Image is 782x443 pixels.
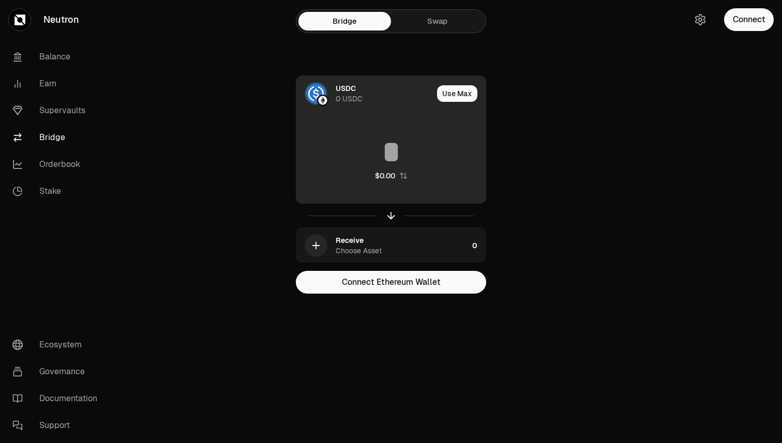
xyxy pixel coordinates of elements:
[296,228,468,263] div: ReceiveChoose Asset
[4,385,112,412] a: Documentation
[296,76,433,111] div: USDC LogoEthereum LogoUSDC0 USDC
[472,228,486,263] div: 0
[4,124,112,151] a: Bridge
[4,331,112,358] a: Ecosystem
[336,246,382,256] div: Choose Asset
[4,178,112,205] a: Stake
[306,83,326,104] img: USDC Logo
[336,235,364,246] div: Receive
[4,97,112,124] a: Supervaults
[4,151,112,178] a: Orderbook
[318,96,327,105] img: Ethereum Logo
[4,70,112,97] a: Earn
[437,85,477,102] button: Use Max
[375,171,395,181] div: $0.00
[336,83,356,94] div: USDC
[298,12,391,30] a: Bridge
[391,12,484,30] a: Swap
[4,43,112,70] a: Balance
[724,8,774,31] button: Connect
[296,271,486,294] button: Connect Ethereum Wallet
[4,412,112,439] a: Support
[4,358,112,385] a: Governance
[296,228,486,263] button: ReceiveChoose Asset0
[336,94,363,104] div: 0 USDC
[375,171,408,181] button: $0.00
